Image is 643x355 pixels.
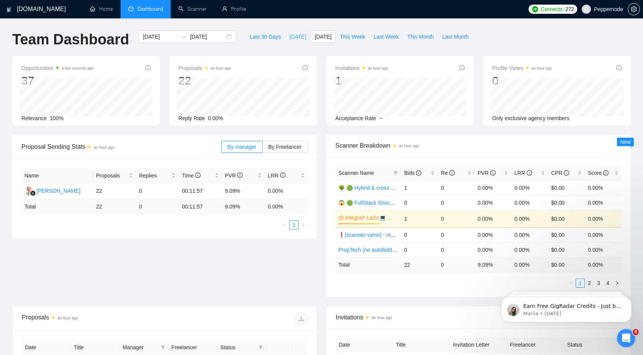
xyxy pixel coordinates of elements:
[576,278,585,288] li: 1
[511,210,548,227] td: 0.00%
[24,186,34,196] img: VT
[564,170,569,176] span: info-circle
[295,316,307,322] span: download
[511,195,548,210] td: 0.00%
[566,278,576,288] li: Previous Page
[257,342,264,353] span: filter
[475,227,511,242] td: 0.00%
[407,33,434,41] span: This Month
[492,115,570,121] span: Only exclusive agency members
[250,33,281,41] span: Last 30 Days
[222,183,265,199] td: 9.09%
[548,227,585,242] td: $0.00
[265,183,308,199] td: 0.00%
[585,279,594,287] a: 2
[190,33,225,41] input: End date
[449,170,455,176] span: info-circle
[336,31,369,43] button: This Week
[335,64,388,73] span: Invitations
[282,223,287,227] span: left
[628,6,640,12] a: setting
[12,31,129,49] h1: Team Dashboard
[401,210,438,227] td: 1
[403,31,438,43] button: This Month
[393,171,398,175] span: filter
[71,340,120,355] th: Title
[404,170,421,176] span: Bids
[181,34,187,40] span: to
[441,170,455,176] span: Re
[90,6,113,12] a: homeHome
[585,210,622,227] td: 0.00%
[299,220,308,230] li: Next Page
[179,183,222,199] td: 00:11:57
[290,221,298,229] a: 1
[416,170,421,176] span: info-circle
[548,257,585,272] td: $ 0.00
[585,180,622,195] td: 0.00%
[401,242,438,257] td: 0
[195,173,201,178] span: info-circle
[617,329,635,347] iframe: Intercom live chat
[475,210,511,227] td: 0.00%
[490,281,643,334] iframe: Intercom notifications message
[211,66,231,70] time: an hour ago
[119,340,168,355] th: Manager
[438,257,475,272] td: 0
[633,329,639,335] span: 9
[585,195,622,210] td: 0.00%
[179,199,222,214] td: 00:11:57
[401,195,438,210] td: 0
[340,33,365,41] span: This Week
[295,313,307,325] button: download
[182,173,200,179] span: Time
[507,337,564,352] th: Freelancer
[548,180,585,195] td: $0.00
[178,115,205,121] span: Reply Rate
[94,145,114,150] time: an hour ago
[237,173,243,178] span: info-circle
[335,257,401,272] td: Total
[588,170,609,176] span: Score
[475,195,511,210] td: 0.00%
[438,210,475,227] td: 0
[399,144,419,148] time: an hour ago
[368,66,388,70] time: an hour ago
[93,199,136,214] td: 22
[475,180,511,195] td: 0.00%
[438,180,475,195] td: 0
[227,144,256,150] span: By manager
[335,73,388,88] div: 1
[137,6,163,12] span: Dashboard
[143,33,178,41] input: Start date
[379,115,383,121] span: --
[21,115,47,121] span: Relevance
[541,5,564,13] span: Connects:
[336,337,393,352] th: Date
[280,173,286,178] span: info-circle
[566,278,576,288] button: left
[220,343,255,352] span: Status
[268,144,302,150] span: By Freelancer
[222,199,265,214] td: 9.09 %
[310,31,336,43] button: [DATE]
[178,73,231,88] div: 22
[159,342,167,353] span: filter
[36,187,80,195] div: [PERSON_NAME]
[492,64,552,73] span: Profile Views
[438,242,475,257] td: 0
[335,141,622,150] span: Scanner Breakdown
[490,170,496,176] span: info-circle
[548,195,585,210] td: $0.00
[268,173,286,179] span: LRR
[438,31,473,43] button: Last Month
[168,340,217,355] th: Freelancer
[336,313,621,322] span: Invitations
[511,227,548,242] td: 0.00%
[21,64,94,73] span: Opportunities
[594,279,603,287] a: 3
[93,168,136,183] th: Proposals
[345,213,397,222] a: integrat* Laziz💻 🟢 Saas web app 😱 Shockingly 27/11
